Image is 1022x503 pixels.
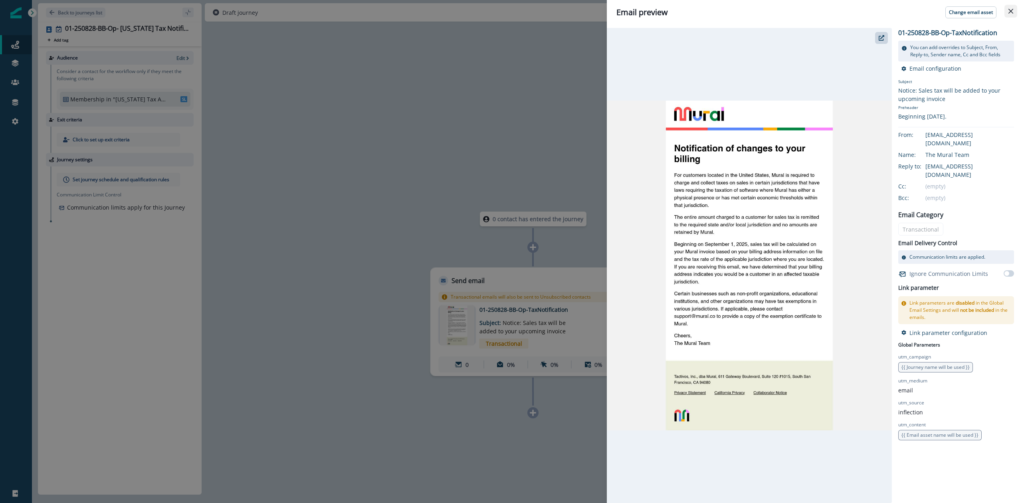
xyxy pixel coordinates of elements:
[898,162,938,170] div: Reply to:
[898,151,938,159] div: Name:
[901,364,970,370] span: {{ Journey name will be used }}
[898,408,923,416] p: inflection
[910,44,1011,58] p: You can add overrides to Subject, From, Reply-to, Sender name, Cc and Bcc fields
[898,283,939,293] h2: Link parameter
[898,112,1014,121] div: Beginning [DATE].
[898,377,927,384] p: utm_medium
[909,253,985,261] p: Communication limits are applied.
[898,86,1014,103] div: Notice: Sales tax will be added to your upcoming invoice
[945,6,996,18] button: Change email asset
[1004,5,1017,18] button: Close
[898,194,938,202] div: Bcc:
[925,182,1014,190] div: (empty)
[616,6,1012,18] div: Email preview
[898,421,926,428] p: utm_content
[898,79,1014,86] p: Subject
[949,10,993,15] p: Change email asset
[956,299,974,306] span: disabled
[898,210,943,220] p: Email Category
[909,65,961,72] p: Email configuration
[898,386,913,394] p: email
[898,131,938,139] div: From:
[898,239,957,247] p: Email Delivery Control
[898,340,940,349] p: Global Parameters
[909,329,987,337] p: Link parameter configuration
[925,162,1014,179] div: [EMAIL_ADDRESS][DOMAIN_NAME]
[901,432,978,438] span: {{ Email asset name will be used }}
[898,28,997,38] p: 01-250828-BB-Op-TaxNotification
[925,151,1014,159] div: The Mural Team
[960,307,994,313] span: not be included
[901,329,987,337] button: Link parameter configuration
[901,65,961,72] button: Email configuration
[898,103,1014,112] p: Preheader
[607,101,892,430] img: email asset unavailable
[898,182,938,190] div: Cc:
[925,194,1014,202] div: (empty)
[909,269,988,278] p: Ignore Communication Limits
[909,299,1011,321] p: Link parameters are in the Global Email Settings and will in the emails.
[925,131,1014,147] div: [EMAIL_ADDRESS][DOMAIN_NAME]
[898,353,931,360] p: utm_campaign
[898,399,924,406] p: utm_source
